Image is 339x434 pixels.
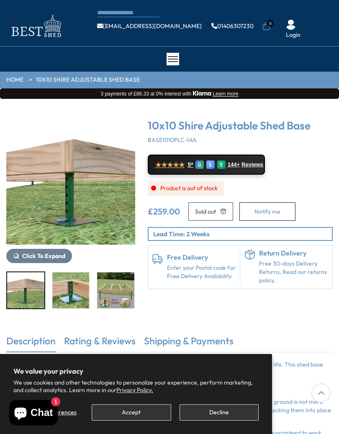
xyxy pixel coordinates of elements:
[211,23,254,29] a: 01406307230
[241,161,263,168] span: Reviews
[96,271,135,309] div: 3 / 5
[259,250,328,257] h6: Return Delivery
[22,252,65,260] span: Click To Expand
[7,400,60,427] inbox-online-store-chat: Shopify online store chat
[6,249,72,263] button: Click To Expand
[180,404,259,421] button: Decline
[6,76,23,84] a: HOME
[148,207,180,216] ins: £259.00
[228,161,240,168] span: 144+
[6,116,135,245] img: 10x10 Shire Adjustable Shed Base
[262,22,270,31] a: 0
[148,120,333,132] h3: 10x10 Shire Adjustable Shed Base
[167,264,236,280] a: Enter your Postal code for Free Delivery Availability
[188,202,233,221] button: Add to Cart
[36,76,140,84] a: 10x10 Shire Adjustable Shed Base
[155,161,185,169] span: ★★★★★
[148,181,224,196] div: Product is out of stock
[195,209,216,214] span: Sold out
[267,20,274,27] span: 0
[153,230,332,238] p: Lead Time: 2 Weeks
[97,23,202,29] a: [EMAIL_ADDRESS][DOMAIN_NAME]
[13,367,259,375] h2: We value your privacy
[195,160,204,169] div: G
[97,272,134,308] img: Adjustbaseheight2_d3599b39-931d-471b-a050-f097fa9d181a_200x200.jpg
[6,334,56,352] a: Description
[6,13,65,40] img: logo
[239,202,295,221] button: Notify me
[7,272,44,308] img: adjustbaseheighthigh_4ade4dbc-cadb-4cd5-9e55-9a095da95859_200x200.jpg
[286,20,296,30] img: User Icon
[52,272,90,308] img: Adjustbaseheightlow_2ec8a162-e60b-4cd7-94f9-ace2c889b2b1_200x200.jpg
[51,271,90,309] div: 2 / 5
[206,160,215,169] div: E
[148,155,265,175] a: ★★★★★ 5* G E R 144+ Reviews
[6,271,45,309] div: 1 / 5
[286,31,300,39] a: Login
[13,379,259,394] p: We use cookies and other technologies to personalize your experience, perform marketing, and coll...
[167,254,236,261] h6: Free Delivery
[217,160,226,169] div: R
[92,404,171,421] button: Accept
[259,260,328,284] p: Free 30-days Delivery Returns, Read our returns policy.
[144,334,234,352] a: Shipping & Payments
[116,386,153,394] a: Privacy Policy.
[64,334,136,352] a: Rating & Reviews
[6,116,135,263] div: 1 / 5
[148,136,197,144] span: BASE1010PLC-1AA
